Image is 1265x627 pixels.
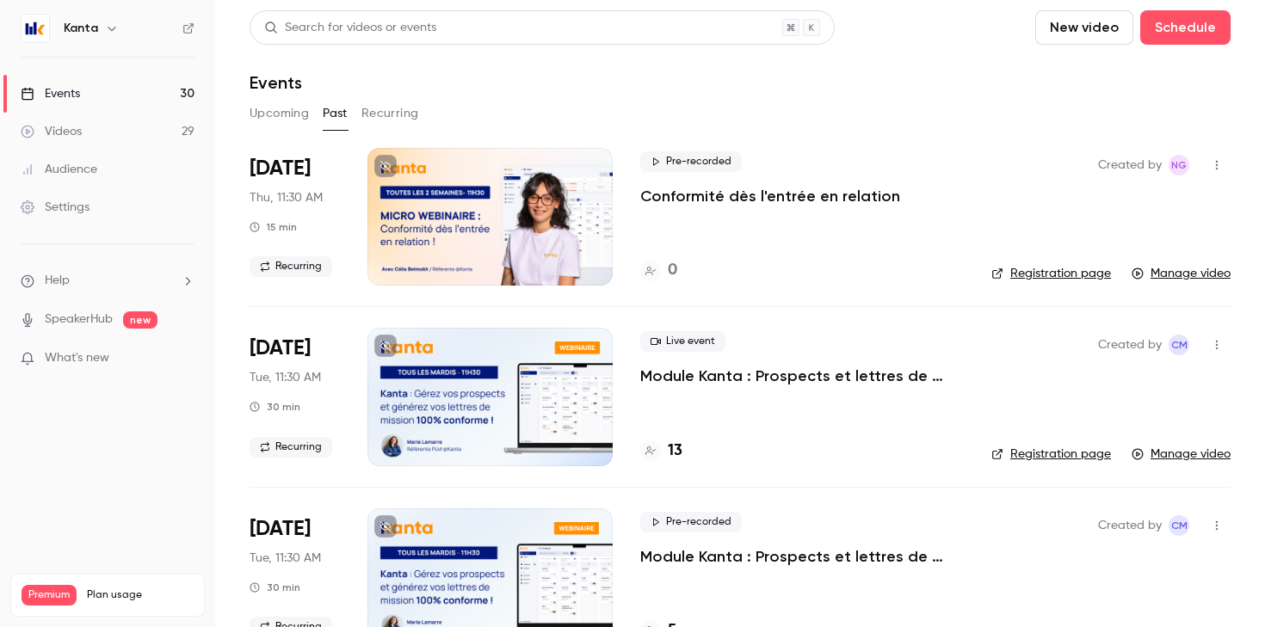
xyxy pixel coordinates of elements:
span: Pre-recorded [640,512,742,532]
a: 0 [640,259,677,282]
div: Settings [21,199,89,216]
div: Search for videos or events [264,19,436,37]
div: 30 min [250,581,300,594]
div: Sep 4 Thu, 11:30 AM (Europe/Paris) [250,148,340,286]
h1: Events [250,72,302,93]
span: Premium [22,585,77,605]
span: new [123,311,157,329]
span: CM [1171,335,1188,355]
span: NG [1171,155,1187,175]
div: 15 min [250,220,297,234]
span: Charlotte MARTEL [1169,515,1189,536]
img: Kanta [22,15,49,42]
li: help-dropdown-opener [21,272,194,290]
span: Nicolas Guitard [1169,155,1189,175]
a: Registration page [991,265,1111,282]
span: Created by [1098,155,1162,175]
span: Tue, 11:30 AM [250,369,321,386]
a: Manage video [1132,446,1231,463]
a: Manage video [1132,265,1231,282]
h4: 0 [668,259,677,282]
span: CM [1171,515,1188,536]
span: Tue, 11:30 AM [250,550,321,567]
div: Audience [21,161,97,178]
span: Recurring [250,437,332,458]
span: Help [45,272,70,290]
span: Thu, 11:30 AM [250,189,323,206]
iframe: Noticeable Trigger [174,351,194,366]
span: What's new [45,349,109,367]
button: New video [1035,10,1133,45]
span: [DATE] [250,155,311,182]
div: Events [21,85,80,102]
a: Registration page [991,446,1111,463]
span: Recurring [250,256,332,277]
span: Created by [1098,335,1162,355]
span: Charlotte MARTEL [1169,335,1189,355]
div: Sep 2 Tue, 11:30 AM (Europe/Paris) [250,328,340,465]
span: Created by [1098,515,1162,536]
a: Module Kanta : Prospects et lettres de mission [640,366,964,386]
a: SpeakerHub [45,310,113,329]
button: Schedule [1140,10,1231,45]
span: Pre-recorded [640,151,742,172]
span: [DATE] [250,515,311,543]
a: 13 [640,440,682,463]
a: Module Kanta : Prospects et lettres de mission [640,546,964,567]
div: 30 min [250,400,300,414]
span: [DATE] [250,335,311,362]
button: Upcoming [250,100,309,127]
span: Live event [640,331,725,352]
div: Videos [21,123,82,140]
button: Past [323,100,348,127]
a: Conformité dès l'entrée en relation [640,186,900,206]
h6: Kanta [64,20,98,37]
span: Plan usage [87,588,194,602]
h4: 13 [668,440,682,463]
button: Recurring [361,100,419,127]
